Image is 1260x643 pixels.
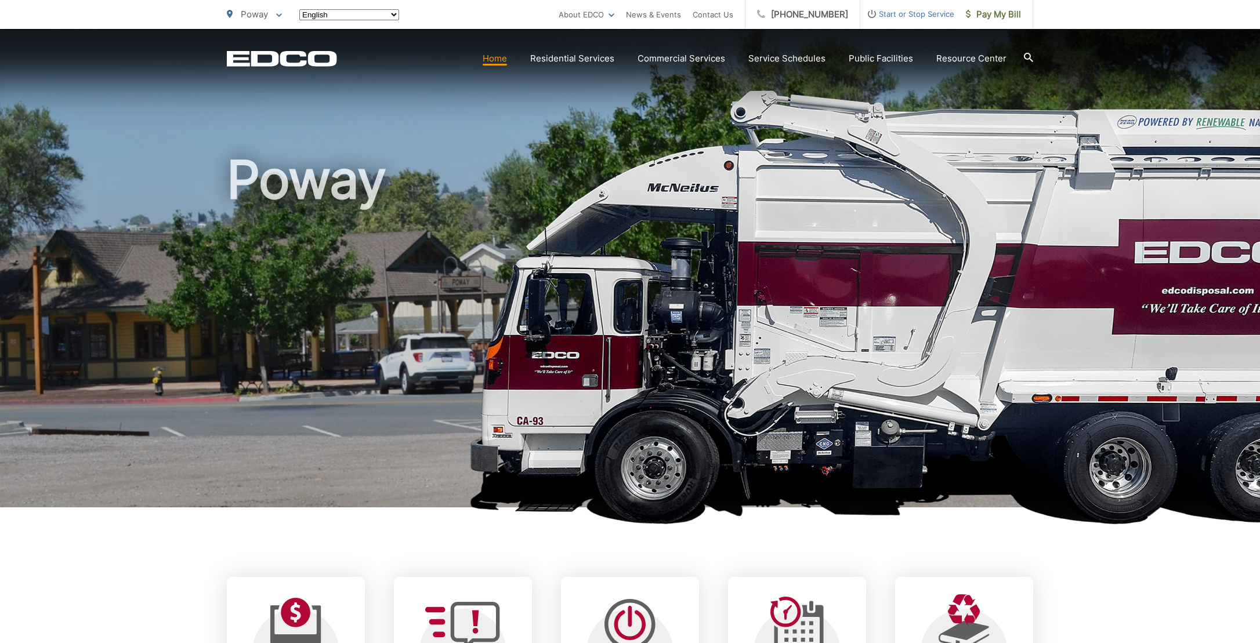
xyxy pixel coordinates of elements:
[626,8,681,21] a: News & Events
[241,9,268,20] span: Poway
[748,52,825,66] a: Service Schedules
[849,52,913,66] a: Public Facilities
[299,9,399,20] select: Select a language
[936,52,1006,66] a: Resource Center
[483,52,507,66] a: Home
[638,52,725,66] a: Commercial Services
[559,8,614,21] a: About EDCO
[966,8,1021,21] span: Pay My Bill
[530,52,614,66] a: Residential Services
[693,8,733,21] a: Contact Us
[227,151,1033,518] h1: Poway
[227,50,337,67] a: EDCD logo. Return to the homepage.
